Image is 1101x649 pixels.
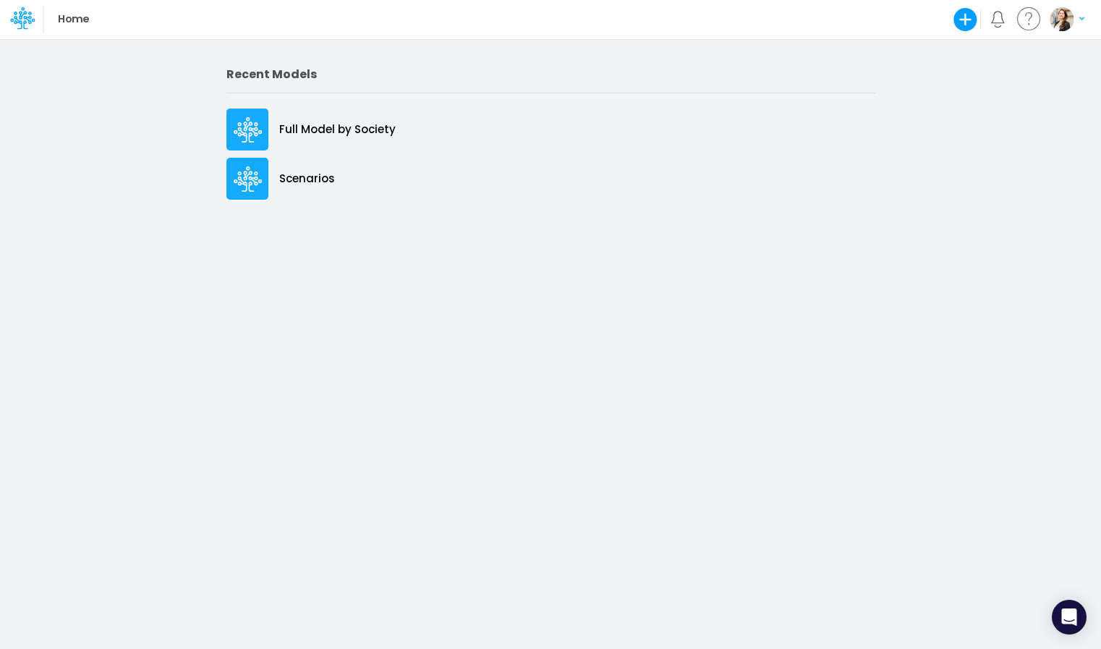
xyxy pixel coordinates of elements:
p: Scenarios [279,171,335,187]
a: Notifications [990,11,1006,27]
p: Home [58,12,89,27]
h2: Recent Models [226,67,875,81]
div: Open Intercom Messenger [1052,600,1087,635]
a: Full Model by Society [226,105,875,154]
a: Scenarios [226,154,875,203]
p: Full Model by Society [279,122,396,138]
